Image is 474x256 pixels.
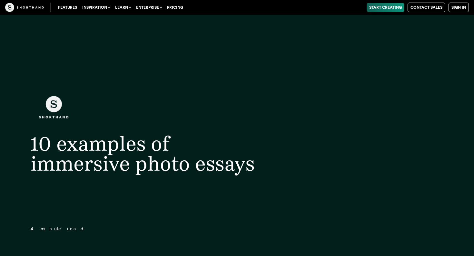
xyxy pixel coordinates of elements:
[164,3,186,12] a: Pricing
[18,134,273,174] h1: 10 examples of immersive photo essays
[133,3,164,12] button: Enterprise
[408,3,445,12] a: Contact Sales
[5,3,44,12] img: The Craft
[367,3,404,12] a: Start Creating
[449,3,469,12] a: Sign in
[80,3,113,12] button: Inspiration
[55,3,80,12] a: Features
[113,3,133,12] button: Learn
[18,225,273,233] p: 4 minute read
